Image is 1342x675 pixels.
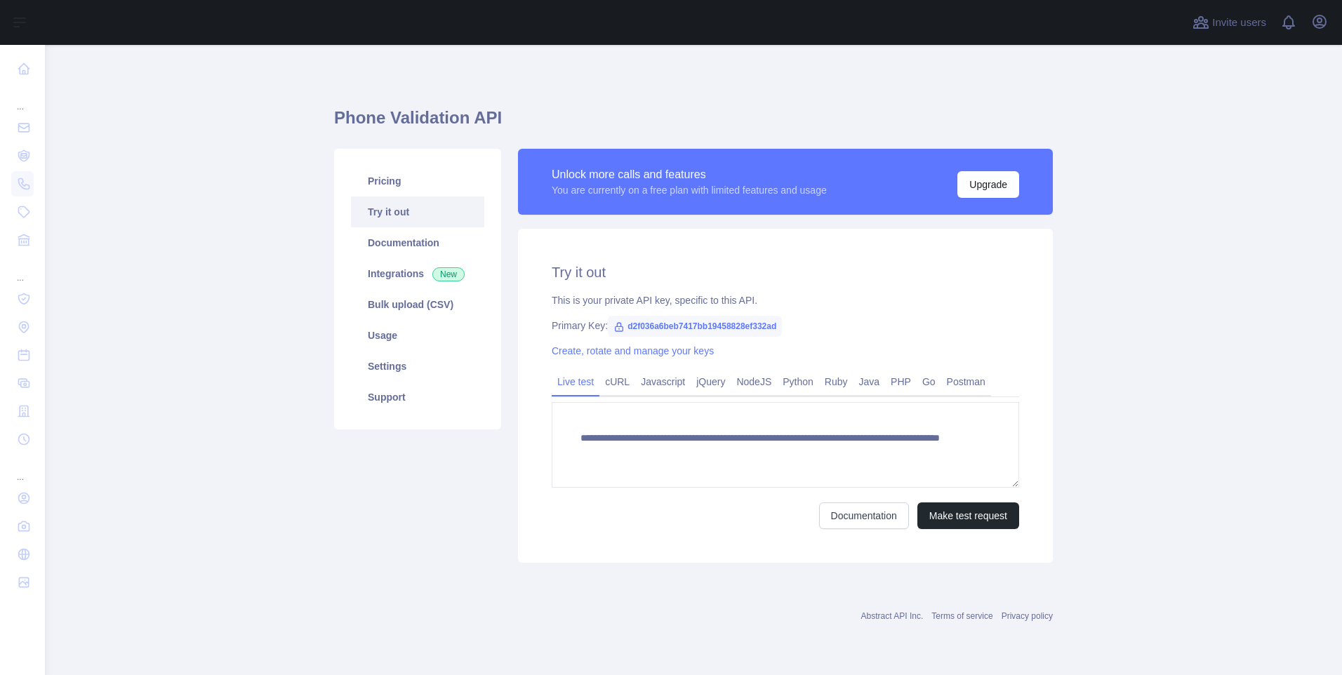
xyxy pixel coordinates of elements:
[853,370,886,393] a: Java
[599,370,635,393] a: cURL
[777,370,819,393] a: Python
[351,196,484,227] a: Try it out
[351,166,484,196] a: Pricing
[432,267,465,281] span: New
[552,293,1019,307] div: This is your private API key, specific to this API.
[917,370,941,393] a: Go
[931,611,992,621] a: Terms of service
[1190,11,1269,34] button: Invite users
[351,382,484,413] a: Support
[11,455,34,483] div: ...
[941,370,991,393] a: Postman
[1212,15,1266,31] span: Invite users
[351,351,484,382] a: Settings
[691,370,731,393] a: jQuery
[334,107,1053,140] h1: Phone Validation API
[552,345,714,356] a: Create, rotate and manage your keys
[11,255,34,283] div: ...
[608,316,782,337] span: d2f036a6beb7417bb19458828ef332ad
[1002,611,1053,621] a: Privacy policy
[819,502,909,529] a: Documentation
[552,370,599,393] a: Live test
[552,262,1019,282] h2: Try it out
[351,227,484,258] a: Documentation
[552,166,827,183] div: Unlock more calls and features
[351,289,484,320] a: Bulk upload (CSV)
[552,183,827,197] div: You are currently on a free plan with limited features and usage
[552,319,1019,333] div: Primary Key:
[917,502,1019,529] button: Make test request
[351,320,484,351] a: Usage
[351,258,484,289] a: Integrations New
[11,84,34,112] div: ...
[819,370,853,393] a: Ruby
[635,370,691,393] a: Javascript
[861,611,924,621] a: Abstract API Inc.
[885,370,917,393] a: PHP
[731,370,777,393] a: NodeJS
[957,171,1019,198] button: Upgrade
